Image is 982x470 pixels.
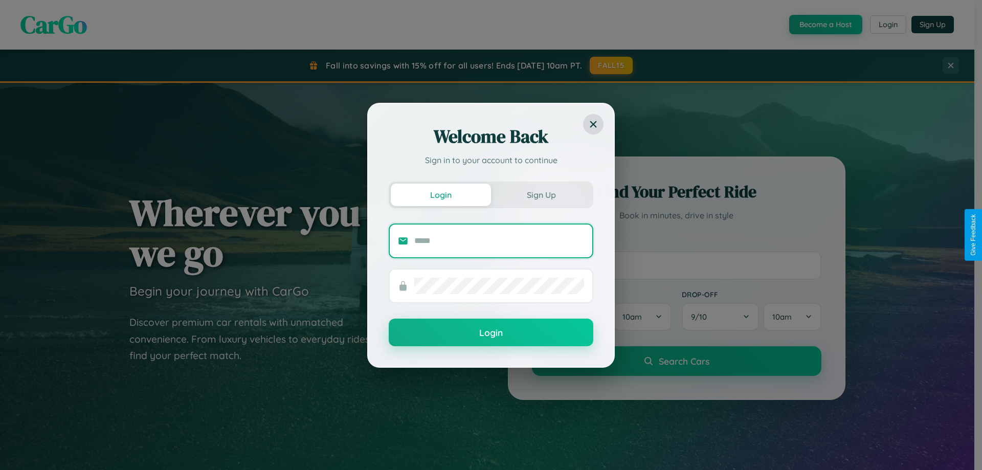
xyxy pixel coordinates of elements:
[391,184,491,206] button: Login
[389,124,593,149] h2: Welcome Back
[389,319,593,346] button: Login
[970,214,977,256] div: Give Feedback
[389,154,593,166] p: Sign in to your account to continue
[491,184,591,206] button: Sign Up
